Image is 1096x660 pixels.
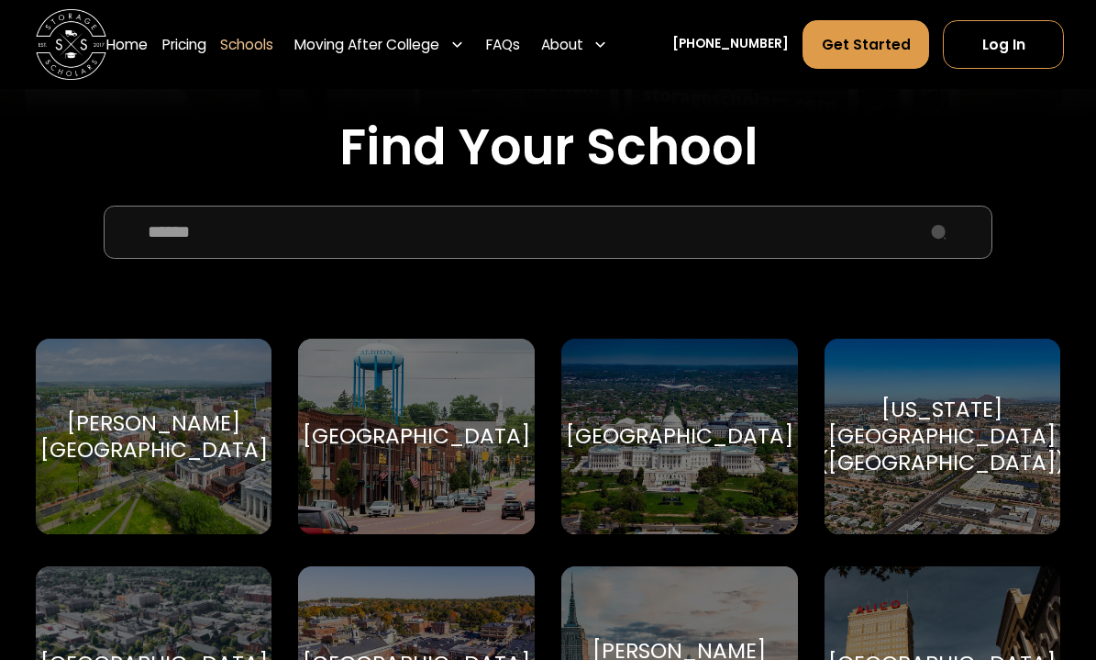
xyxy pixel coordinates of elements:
[541,34,583,55] div: About
[36,339,272,534] a: Go to selected school
[825,339,1061,534] a: Go to selected school
[534,19,615,69] div: About
[36,117,1061,177] h2: Find Your School
[288,19,472,69] div: Moving After College
[943,20,1064,68] a: Log In
[566,423,793,450] div: [GEOGRAPHIC_DATA]
[672,35,789,53] a: [PHONE_NUMBER]
[294,34,439,55] div: Moving After College
[819,397,1066,476] div: [US_STATE][GEOGRAPHIC_DATA] ([GEOGRAPHIC_DATA])
[486,19,520,69] a: FAQs
[220,19,273,69] a: Schools
[561,339,798,534] a: Go to selected school
[36,9,106,80] img: Storage Scholars main logo
[106,19,148,69] a: Home
[298,339,535,534] a: Go to selected school
[803,20,929,68] a: Get Started
[303,423,530,450] div: [GEOGRAPHIC_DATA]
[40,410,268,464] div: [PERSON_NAME][GEOGRAPHIC_DATA]
[162,19,206,69] a: Pricing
